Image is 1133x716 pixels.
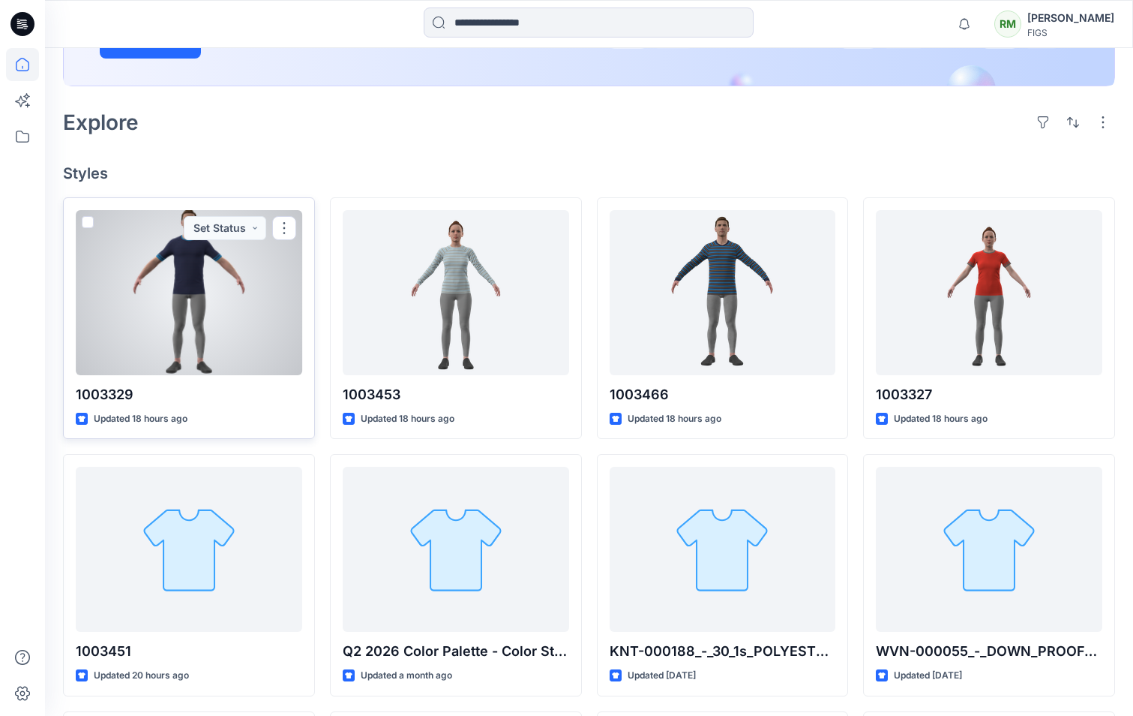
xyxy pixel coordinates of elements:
[63,110,139,134] h2: Explore
[76,467,302,632] a: 1003451
[610,384,836,405] p: 1003466
[876,641,1102,662] p: WVN-000055_-_DOWN_PROOF_NYLON_BABY_RIPSTOP
[1027,9,1114,27] div: [PERSON_NAME]
[76,210,302,375] a: 1003329
[994,11,1021,38] div: RM
[894,668,962,684] p: Updated [DATE]
[610,210,836,375] a: 1003466
[63,164,1115,182] h4: Styles
[876,384,1102,405] p: 1003327
[628,411,721,427] p: Updated 18 hours ago
[94,411,187,427] p: Updated 18 hours ago
[343,467,569,632] a: Q2 2026 Color Palette - Color Standards
[628,668,696,684] p: Updated [DATE]
[361,668,452,684] p: Updated a month ago
[876,467,1102,632] a: WVN-000055_-_DOWN_PROOF_NYLON_BABY_RIPSTOP
[361,411,454,427] p: Updated 18 hours ago
[94,668,189,684] p: Updated 20 hours ago
[610,641,836,662] p: KNT-000188_-_30_1s_POLYESTER_COTTON_FRENCH_TERRY
[76,384,302,405] p: 1003329
[894,411,988,427] p: Updated 18 hours ago
[76,641,302,662] p: 1003451
[343,210,569,375] a: 1003453
[1027,27,1114,38] div: FIGS
[343,384,569,405] p: 1003453
[876,210,1102,375] a: 1003327
[610,467,836,632] a: KNT-000188_-_30_1s_POLYESTER_COTTON_FRENCH_TERRY
[343,641,569,662] p: Q2 2026 Color Palette - Color Standards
